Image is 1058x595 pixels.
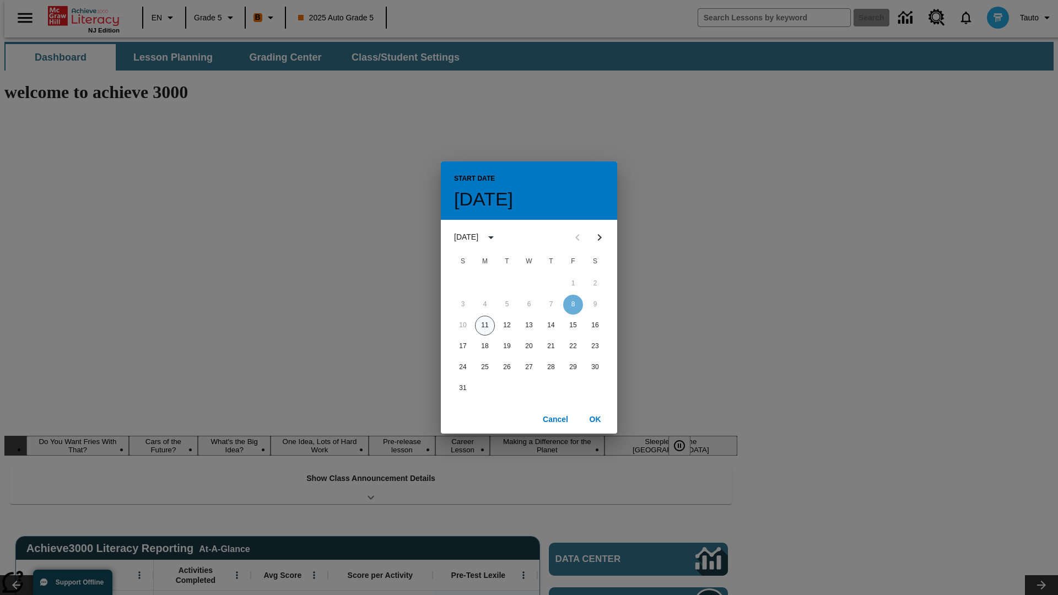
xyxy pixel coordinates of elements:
button: calendar view is open, switch to year view [482,228,500,247]
div: [DATE] [454,231,478,243]
button: OK [577,409,613,430]
button: 26 [497,358,517,377]
button: 30 [585,358,605,377]
button: 13 [519,316,539,336]
span: Start Date [454,170,495,188]
button: 23 [585,337,605,356]
button: 18 [475,337,495,356]
button: 31 [453,378,473,398]
button: 27 [519,358,539,377]
span: Friday [563,251,583,273]
span: Monday [475,251,495,273]
span: Wednesday [519,251,539,273]
button: 19 [497,337,517,356]
button: 15 [563,316,583,336]
button: 17 [453,337,473,356]
button: Next month [589,226,611,248]
span: Thursday [541,251,561,273]
button: 24 [453,358,473,377]
button: 25 [475,358,495,377]
button: Cancel [538,409,573,430]
span: Saturday [585,251,605,273]
button: 14 [541,316,561,336]
button: 29 [563,358,583,377]
button: 16 [585,316,605,336]
h4: [DATE] [454,188,513,211]
button: 20 [519,337,539,356]
button: 11 [475,316,495,336]
button: 21 [541,337,561,356]
button: 22 [563,337,583,356]
button: 12 [497,316,517,336]
span: Tuesday [497,251,517,273]
span: Sunday [453,251,473,273]
button: 28 [541,358,561,377]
